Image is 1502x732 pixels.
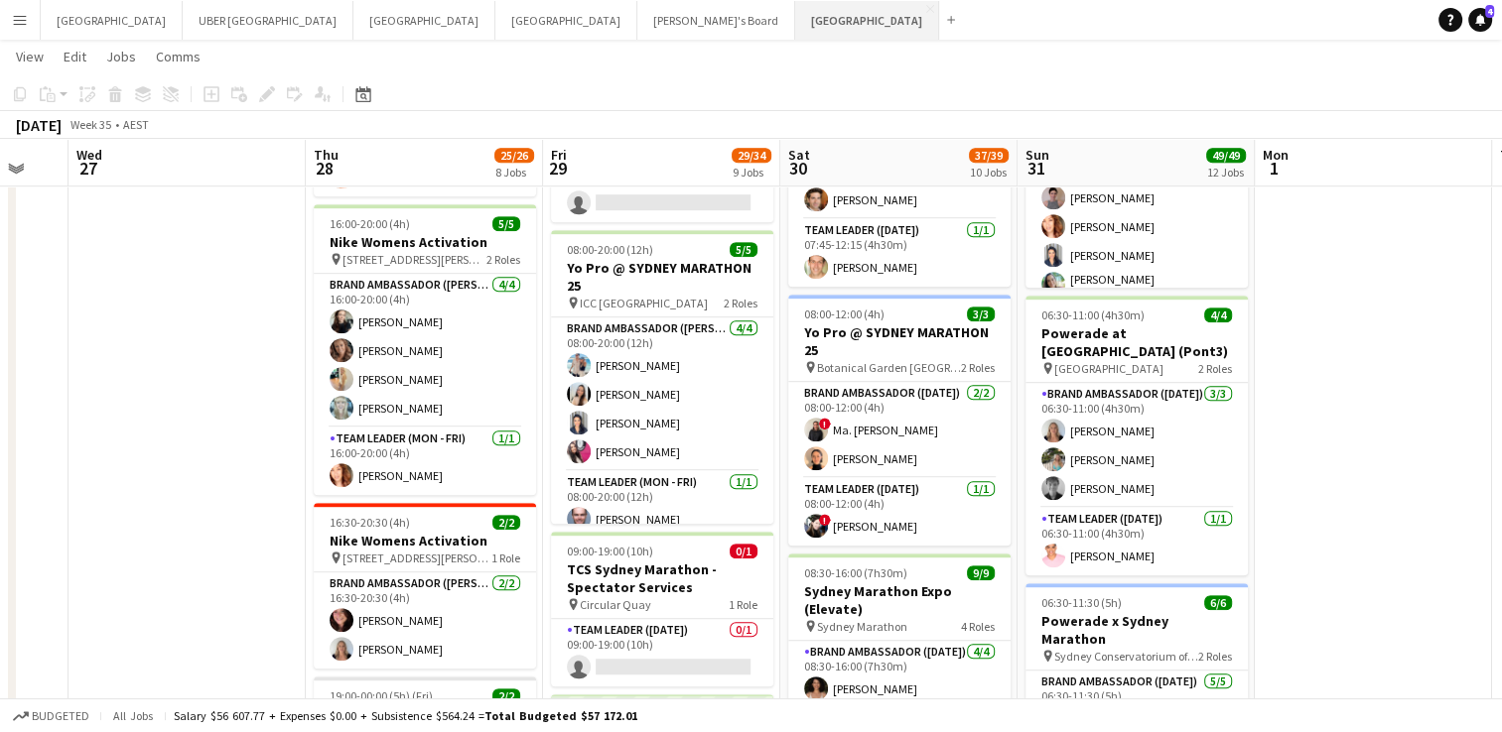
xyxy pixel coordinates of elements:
[1041,307,1145,322] span: 06:30-11:00 (4h30m)
[788,382,1011,478] app-card-role: Brand Ambassador ([DATE])2/208:00-12:00 (4h)!Ma. [PERSON_NAME][PERSON_NAME]
[123,117,149,132] div: AEST
[1198,361,1232,376] span: 2 Roles
[967,565,995,580] span: 9/9
[732,148,771,163] span: 29/34
[314,503,536,669] app-job-card: 16:30-20:30 (4h)2/2Nike Womens Activation [STREET_ADDRESS][PERSON_NAME]1 RoleBrand Ambassador ([P...
[567,242,653,257] span: 08:00-20:00 (12h)
[314,204,536,495] app-job-card: 16:00-20:00 (4h)5/5Nike Womens Activation [STREET_ADDRESS][PERSON_NAME]2 RolesBrand Ambassador ([...
[183,1,353,40] button: UBER [GEOGRAPHIC_DATA]
[64,48,86,65] span: Edit
[1041,595,1122,610] span: 06:30-11:30 (5h)
[492,515,520,530] span: 2/2
[1054,361,1163,376] span: [GEOGRAPHIC_DATA]
[961,360,995,375] span: 2 Roles
[330,688,433,703] span: 19:00-00:00 (5h) (Fri)
[353,1,495,40] button: [GEOGRAPHIC_DATA]
[551,317,773,471] app-card-role: Brand Ambassador ([PERSON_NAME])4/408:00-20:00 (12h)[PERSON_NAME][PERSON_NAME][PERSON_NAME][PERSO...
[817,619,907,634] span: Sydney Marathon
[1207,165,1245,180] div: 12 Jobs
[795,1,939,40] button: [GEOGRAPHIC_DATA]
[551,471,773,539] app-card-role: Team Leader (Mon - Fri)1/108:00-20:00 (12h)[PERSON_NAME]
[580,296,708,310] span: ICC [GEOGRAPHIC_DATA]
[32,709,89,723] span: Budgeted
[969,148,1009,163] span: 37/39
[148,44,208,69] a: Comms
[970,165,1008,180] div: 10 Jobs
[1204,595,1232,610] span: 6/6
[342,550,491,565] span: [STREET_ADDRESS][PERSON_NAME]
[492,688,520,703] span: 2/2
[567,544,653,558] span: 09:00-19:00 (10h)
[314,233,536,251] h3: Nike Womens Activation
[1054,649,1198,664] span: Sydney Conservatorium of Music
[314,572,536,669] app-card-role: Brand Ambassador ([PERSON_NAME])2/216:30-20:30 (4h)[PERSON_NAME][PERSON_NAME]
[314,532,536,549] h3: Nike Womens Activation
[314,274,536,427] app-card-role: Brand Ambassador ([PERSON_NAME])4/416:00-20:00 (4h)[PERSON_NAME][PERSON_NAME][PERSON_NAME][PERSON...
[580,597,651,612] span: Circular Quay
[817,360,961,375] span: Botanical Garden [GEOGRAPHIC_DATA]
[311,157,339,180] span: 28
[730,544,757,558] span: 0/1
[819,514,831,526] span: !
[106,48,136,65] span: Jobs
[551,146,567,164] span: Fri
[1198,649,1232,664] span: 2 Roles
[788,582,1011,618] h3: Sydney Marathon Expo (Elevate)
[551,155,773,222] app-card-role: Brand Ambassador ([PERSON_NAME])1I7A0/108:00-17:00 (9h)
[76,146,102,164] span: Wed
[314,427,536,495] app-card-role: Team Leader (Mon - Fri)1/116:00-20:00 (4h)[PERSON_NAME]
[1206,148,1246,163] span: 49/49
[1485,5,1494,18] span: 4
[494,148,534,163] span: 25/26
[551,619,773,686] app-card-role: Team Leader ([DATE])0/109:00-19:00 (10h)
[10,705,92,727] button: Budgeted
[1204,307,1232,322] span: 4/4
[551,560,773,596] h3: TCS Sydney Marathon - Spectator Services
[788,295,1011,546] app-job-card: 08:00-12:00 (4h)3/3Yo Pro @ SYDNEY MARATHON 25 Botanical Garden [GEOGRAPHIC_DATA]2 RolesBrand Amb...
[174,708,637,723] div: Salary $56 607.77 + Expenses $0.00 + Subsistence $564.24 =
[551,230,773,524] app-job-card: 08:00-20:00 (12h)5/5Yo Pro @ SYDNEY MARATHON 25 ICC [GEOGRAPHIC_DATA]2 RolesBrand Ambassador ([PE...
[16,48,44,65] span: View
[551,532,773,686] app-job-card: 09:00-19:00 (10h)0/1TCS Sydney Marathon - Spectator Services Circular Quay1 RoleTeam Leader ([DAT...
[66,117,115,132] span: Week 35
[548,157,567,180] span: 29
[788,146,810,164] span: Sat
[729,597,757,612] span: 1 Role
[1025,612,1248,648] h3: Powerade x Sydney Marathon
[330,515,410,530] span: 16:30-20:30 (4h)
[961,619,995,634] span: 4 Roles
[1023,157,1049,180] span: 31
[73,157,102,180] span: 27
[1025,324,1248,360] h3: Powerade at [GEOGRAPHIC_DATA] (Pont3)
[804,306,885,321] span: 08:00-12:00 (4h)
[819,418,831,429] span: !
[788,219,1011,287] app-card-role: Team Leader ([DATE])1/107:45-12:15 (4h30m)[PERSON_NAME]
[484,708,637,723] span: Total Budgeted $57 172.01
[788,323,1011,359] h3: Yo Pro @ SYDNEY MARATHON 25
[8,44,52,69] a: View
[342,252,486,267] span: [STREET_ADDRESS][PERSON_NAME]
[314,146,339,164] span: Thu
[486,252,520,267] span: 2 Roles
[330,216,410,231] span: 16:00-20:00 (4h)
[1263,146,1289,164] span: Mon
[1025,146,1049,164] span: Sun
[491,550,520,565] span: 1 Role
[109,708,157,723] span: All jobs
[637,1,795,40] button: [PERSON_NAME]'s Board
[495,165,533,180] div: 8 Jobs
[98,44,144,69] a: Jobs
[551,259,773,295] h3: Yo Pro @ SYDNEY MARATHON 25
[730,242,757,257] span: 5/5
[156,48,201,65] span: Comms
[733,165,770,180] div: 9 Jobs
[56,44,94,69] a: Edit
[1025,296,1248,575] app-job-card: 06:30-11:00 (4h30m)4/4Powerade at [GEOGRAPHIC_DATA] (Pont3) [GEOGRAPHIC_DATA]2 RolesBrand Ambassa...
[804,565,907,580] span: 08:30-16:00 (7h30m)
[1025,383,1248,508] app-card-role: Brand Ambassador ([DATE])3/306:30-11:00 (4h30m)[PERSON_NAME][PERSON_NAME][PERSON_NAME]
[1468,8,1492,32] a: 4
